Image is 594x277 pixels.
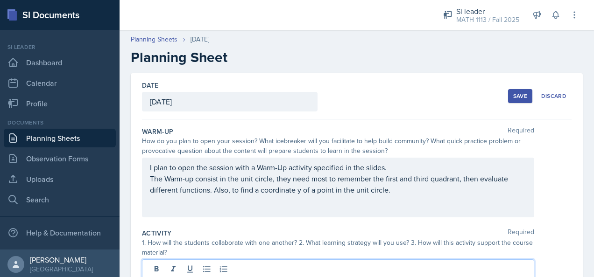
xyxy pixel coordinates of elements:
[4,118,116,127] div: Documents
[30,264,93,274] div: [GEOGRAPHIC_DATA]
[150,162,526,173] p: I plan to open the session with a Warm-Up activity specified in the slides.
[131,49,583,66] h2: Planning Sheet
[536,89,572,103] button: Discard
[456,15,519,25] div: MATH 1113 / Fall 2025
[4,223,116,242] div: Help & Documentation
[142,81,158,90] label: Date
[456,6,519,17] div: Si leader
[150,173,526,195] p: The Warm-up consist in the unit circle, they need most to remember the first and third quadrant, ...
[142,229,172,238] label: Activity
[541,92,566,100] div: Discard
[142,238,534,257] div: 1. How will the students collaborate with one another? 2. What learning strategy will you use? 3....
[4,190,116,209] a: Search
[4,149,116,168] a: Observation Forms
[4,74,116,92] a: Calendar
[513,92,527,100] div: Save
[508,89,532,103] button: Save
[4,170,116,188] a: Uploads
[191,35,209,44] div: [DATE]
[142,136,534,156] div: How do you plan to open your session? What icebreaker will you facilitate to help build community...
[508,127,534,136] span: Required
[142,127,173,136] label: Warm-Up
[4,43,116,51] div: Si leader
[4,53,116,72] a: Dashboard
[4,94,116,113] a: Profile
[30,255,93,264] div: [PERSON_NAME]
[508,229,534,238] span: Required
[131,35,177,44] a: Planning Sheets
[4,129,116,147] a: Planning Sheets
